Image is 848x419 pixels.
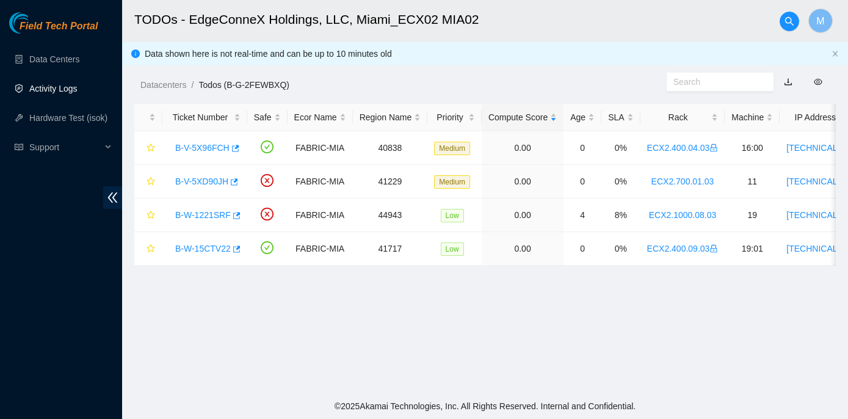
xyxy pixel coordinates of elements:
td: 0 [564,131,601,165]
button: star [141,205,156,225]
td: 11 [725,165,780,199]
span: check-circle [261,140,274,153]
span: Low [441,209,464,222]
span: Medium [434,142,470,155]
td: 19 [725,199,780,232]
span: lock [709,144,718,152]
span: star [147,177,155,187]
td: 0 [564,165,601,199]
td: 40838 [353,131,428,165]
td: 0.00 [482,199,564,232]
a: Activity Logs [29,84,78,93]
span: check-circle [261,241,274,254]
span: / [191,80,194,90]
span: lock [709,244,718,253]
td: 0% [601,131,640,165]
a: Hardware Test (isok) [29,113,107,123]
span: close-circle [261,174,274,187]
td: 8% [601,199,640,232]
a: Akamai TechnologiesField Tech Portal [9,22,98,38]
span: Medium [434,175,470,189]
a: B-W-1221SRF [175,210,231,220]
input: Search [673,75,757,89]
button: download [775,72,802,92]
span: Low [441,242,464,256]
span: double-left [103,186,122,209]
span: star [147,211,155,220]
a: Data Centers [29,54,79,64]
td: 41229 [353,165,428,199]
td: 4 [564,199,601,232]
span: read [15,143,23,151]
td: 44943 [353,199,428,232]
td: 0.00 [482,165,564,199]
td: FABRIC-MIA [288,199,353,232]
span: close [832,50,839,57]
a: Todos (B-G-2FEWBXQ) [198,80,289,90]
td: 0% [601,232,640,266]
a: B-V-5XD90JH [175,177,228,186]
button: star [141,138,156,158]
span: Field Tech Portal [20,21,98,32]
button: star [141,239,156,258]
td: 0.00 [482,232,564,266]
span: eye [814,78,822,86]
td: 0 [564,232,601,266]
footer: © 2025 Akamai Technologies, Inc. All Rights Reserved. Internal and Confidential. [122,393,848,419]
a: download [784,77,792,87]
td: 19:01 [725,232,780,266]
button: close [832,50,839,58]
a: B-V-5X96FCH [175,143,230,153]
span: M [816,13,824,29]
td: 16:00 [725,131,780,165]
td: 0% [601,165,640,199]
a: ECX2.700.01.03 [651,177,714,186]
a: B-W-15CTV22 [175,244,231,253]
a: ECX2.400.09.03lock [647,244,719,253]
a: ECX2.1000.08.03 [649,210,717,220]
td: FABRIC-MIA [288,232,353,266]
span: Support [29,135,101,159]
a: Datacenters [140,80,186,90]
td: 0.00 [482,131,564,165]
img: Akamai Technologies [9,12,62,34]
button: M [808,9,833,33]
a: ECX2.400.04.03lock [647,143,719,153]
button: star [141,172,156,191]
td: 41717 [353,232,428,266]
span: search [780,16,799,26]
span: star [147,144,155,153]
button: search [780,12,799,31]
td: FABRIC-MIA [288,165,353,199]
span: close-circle [261,208,274,220]
td: FABRIC-MIA [288,131,353,165]
span: star [147,244,155,254]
